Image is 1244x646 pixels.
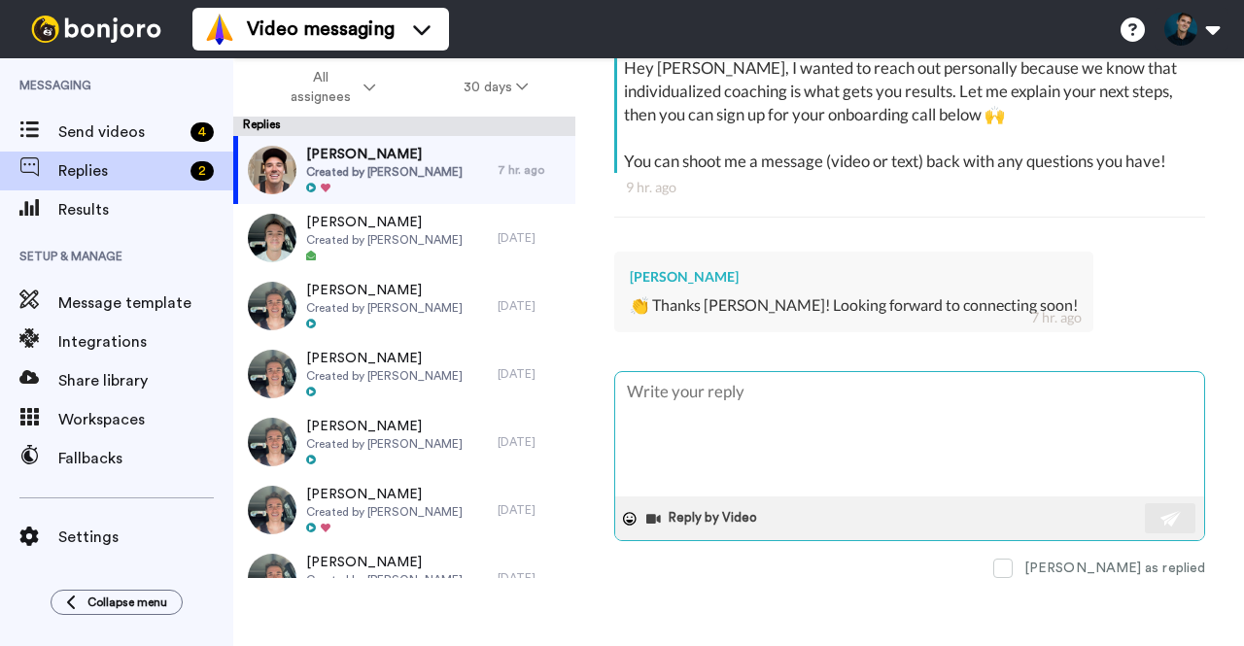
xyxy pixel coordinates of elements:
div: 👏 Thanks [PERSON_NAME]! Looking forward to connecting soon! [630,294,1078,317]
span: Created by [PERSON_NAME] [306,232,463,248]
div: [DATE] [498,434,566,450]
span: [PERSON_NAME] [306,145,463,164]
img: d4af99e8-0e9b-46f8-a9da-be41813caadd-thumb.jpg [248,146,296,194]
img: vm-color.svg [204,14,235,45]
div: Replies [233,117,575,136]
img: 74abfeb4-5609-4b5e-ba45-df111bbb9d9a-thumb.jpg [248,282,296,330]
span: [PERSON_NAME] [306,485,463,504]
div: [PERSON_NAME] [630,267,1078,287]
a: [PERSON_NAME]Created by [PERSON_NAME][DATE] [233,272,575,340]
span: All assignees [281,68,360,107]
span: Send videos [58,120,183,144]
a: [PERSON_NAME]Created by [PERSON_NAME][DATE] [233,476,575,544]
a: [PERSON_NAME]Created by [PERSON_NAME][DATE] [233,204,575,272]
img: 74abfeb4-5609-4b5e-ba45-df111bbb9d9a-thumb.jpg [248,486,296,534]
span: Message template [58,291,233,315]
img: send-white.svg [1160,511,1182,527]
span: Created by [PERSON_NAME] [306,572,463,588]
span: [PERSON_NAME] [306,417,463,436]
div: 9 hr. ago [626,178,1193,197]
div: [DATE] [498,366,566,382]
img: 74abfeb4-5609-4b5e-ba45-df111bbb9d9a-thumb.jpg [248,418,296,466]
button: Collapse menu [51,590,183,615]
div: 4 [190,122,214,142]
span: Video messaging [247,16,395,43]
span: [PERSON_NAME] [306,349,463,368]
div: [PERSON_NAME] as replied [1024,559,1205,578]
span: Created by [PERSON_NAME] [306,164,463,180]
div: [DATE] [498,230,566,246]
span: Results [58,198,233,221]
a: [PERSON_NAME]Created by [PERSON_NAME]7 hr. ago [233,136,575,204]
a: [PERSON_NAME]Created by [PERSON_NAME][DATE] [233,544,575,612]
span: Created by [PERSON_NAME] [306,504,463,520]
div: [DATE] [498,570,566,586]
div: [DATE] [498,502,566,518]
span: Settings [58,526,233,549]
div: Hey [PERSON_NAME], I wanted to reach out personally because we know that individualized coaching ... [624,56,1200,173]
img: 74abfeb4-5609-4b5e-ba45-df111bbb9d9a-thumb.jpg [248,350,296,398]
span: Created by [PERSON_NAME] [306,436,463,452]
span: [PERSON_NAME] [306,553,463,572]
span: Created by [PERSON_NAME] [306,300,463,316]
img: 2e29f156-e327-4fd0-b9e3-ce3c685639d5-thumb.jpg [248,214,296,262]
a: [PERSON_NAME]Created by [PERSON_NAME][DATE] [233,340,575,408]
div: 7 hr. ago [1031,308,1082,327]
img: 74abfeb4-5609-4b5e-ba45-df111bbb9d9a-thumb.jpg [248,554,296,602]
span: Integrations [58,330,233,354]
span: Share library [58,369,233,392]
button: Reply by Video [644,504,763,533]
span: Workspaces [58,408,233,431]
span: Created by [PERSON_NAME] [306,368,463,384]
div: 7 hr. ago [498,162,566,178]
button: 30 days [420,70,572,105]
span: Replies [58,159,183,183]
img: bj-logo-header-white.svg [23,16,169,43]
span: [PERSON_NAME] [306,213,463,232]
a: [PERSON_NAME]Created by [PERSON_NAME][DATE] [233,408,575,476]
div: [DATE] [498,298,566,314]
span: Fallbacks [58,447,233,470]
span: [PERSON_NAME] [306,281,463,300]
button: All assignees [237,60,420,115]
div: 2 [190,161,214,181]
span: Collapse menu [87,595,167,610]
